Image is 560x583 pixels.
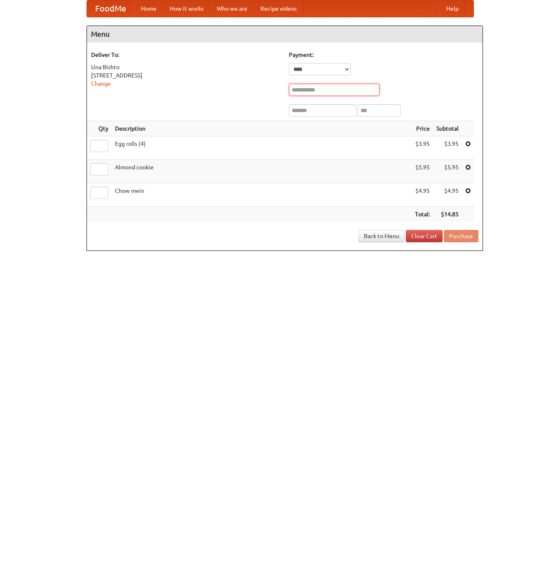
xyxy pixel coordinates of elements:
[87,0,134,17] a: FoodMe
[433,121,462,136] th: Subtotal
[91,80,111,87] a: Change
[433,207,462,222] th: $14.85
[91,63,281,71] div: Una Bishto
[134,0,163,17] a: Home
[412,136,433,160] td: $3.95
[412,207,433,222] th: Total:
[444,230,478,242] button: Purchase
[112,183,412,207] td: Chow mein
[91,71,281,80] div: [STREET_ADDRESS]
[433,160,462,183] td: $5.95
[254,0,303,17] a: Recipe videos
[289,51,478,59] h5: Payment:
[112,121,412,136] th: Description
[433,136,462,160] td: $3.95
[112,160,412,183] td: Almond cookie
[406,230,443,242] a: Clear Cart
[112,136,412,160] td: Egg rolls (4)
[358,230,405,242] a: Back to Menu
[412,183,433,207] td: $4.95
[433,183,462,207] td: $4.95
[163,0,210,17] a: How it works
[412,160,433,183] td: $5.95
[87,121,112,136] th: Qty
[210,0,254,17] a: Who we are
[87,26,483,42] h4: Menu
[412,121,433,136] th: Price
[440,0,465,17] a: Help
[91,51,281,59] h5: Deliver To:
